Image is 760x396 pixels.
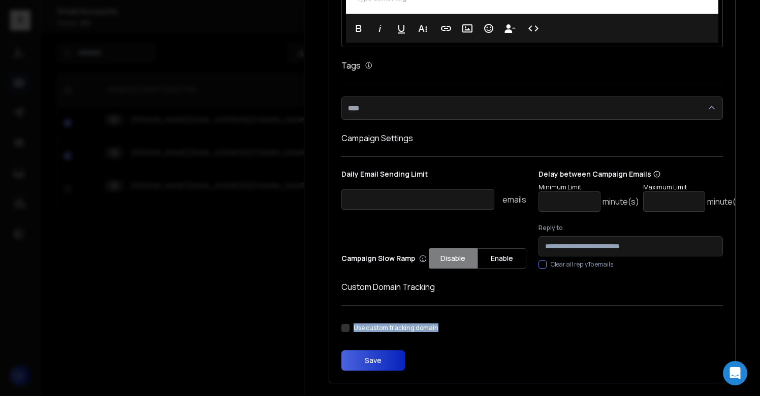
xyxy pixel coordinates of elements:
p: minute(s) [603,195,639,208]
p: Delay between Campaign Emails [539,169,744,179]
label: Reply to [539,224,723,232]
button: Disable [429,248,478,269]
p: Campaign Slow Ramp [341,253,427,263]
p: Maximum Limit [643,183,744,191]
h1: Tags [341,59,361,72]
p: emails [502,193,526,206]
h1: Campaign Settings [341,132,723,144]
button: More Text [413,18,432,39]
button: Insert Link (⌘K) [436,18,456,39]
button: Code View [524,18,543,39]
p: minute(s) [707,195,744,208]
button: Save [341,350,405,371]
p: Minimum Limit [539,183,639,191]
div: Open Intercom Messenger [723,361,747,385]
button: Enable [478,248,526,269]
button: Underline (⌘U) [392,18,411,39]
button: Bold (⌘B) [349,18,368,39]
button: Italic (⌘I) [370,18,390,39]
h1: Custom Domain Tracking [341,281,723,293]
p: Daily Email Sending Limit [341,169,526,183]
label: Clear all replyTo emails [551,260,613,269]
button: Insert Unsubscribe Link [500,18,520,39]
label: Use custom tracking domain [354,324,438,332]
button: Emoticons [479,18,498,39]
button: Insert Image (⌘P) [458,18,477,39]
